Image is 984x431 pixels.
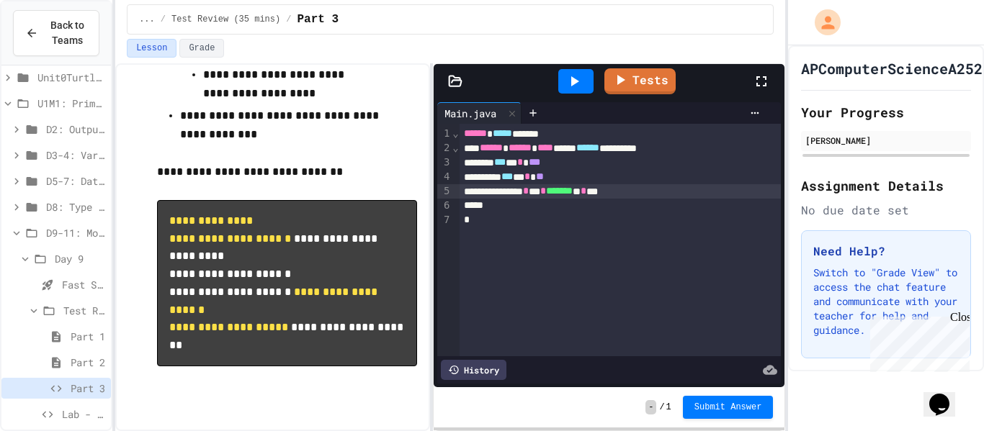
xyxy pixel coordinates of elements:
[46,148,105,163] span: D3-4: Variables and Input
[161,14,166,25] span: /
[441,360,506,380] div: History
[6,6,99,91] div: Chat with us now!Close
[645,400,656,414] span: -
[37,70,105,85] span: Unit0TurtleAvatar
[683,396,774,419] button: Submit Answer
[171,14,280,25] span: Test Review (35 mins)
[437,102,522,124] div: Main.java
[46,199,105,214] span: D8: Type Casting
[437,106,504,121] div: Main.java
[437,213,452,227] div: 7
[864,311,970,372] iframe: chat widget
[71,329,105,344] span: Part 1
[37,96,105,111] span: U1M1: Primitives, Variables, Basic I/O
[297,11,339,28] span: Part 3
[437,141,452,155] div: 2
[46,122,105,137] span: D2: Output and Compiling Code
[127,39,176,58] button: Lesson
[801,176,971,196] h2: Assignment Details
[179,39,224,58] button: Grade
[437,155,452,170] div: 3
[801,201,971,219] div: No due date set
[666,401,671,413] span: 1
[63,303,105,318] span: Test Review (35 mins)
[800,6,844,39] div: My Account
[801,102,971,122] h2: Your Progress
[437,170,452,184] div: 4
[62,407,105,422] span: Lab - Hidden Figures: Launch Weight Calculator
[46,225,105,240] span: D9-11: Module Wrap Up
[437,199,452,213] div: 6
[139,14,155,25] span: ...
[55,251,105,266] span: Day 9
[286,14,291,25] span: /
[46,173,105,189] span: D5-7: Data Types and Number Calculations
[71,381,105,396] span: Part 3
[659,401,664,413] span: /
[452,142,459,153] span: Fold line
[813,266,959,337] p: Switch to "Grade View" to access the chat feature and communicate with your teacher for help and ...
[813,242,959,260] h3: Need Help?
[437,127,452,141] div: 1
[71,355,105,370] span: Part 2
[604,68,676,94] a: Tests
[694,401,762,413] span: Submit Answer
[437,184,452,199] div: 5
[62,277,105,292] span: Fast Start
[923,373,970,417] iframe: chat widget
[47,18,87,48] span: Back to Teams
[13,10,99,56] button: Back to Teams
[452,127,459,139] span: Fold line
[805,134,967,147] div: [PERSON_NAME]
